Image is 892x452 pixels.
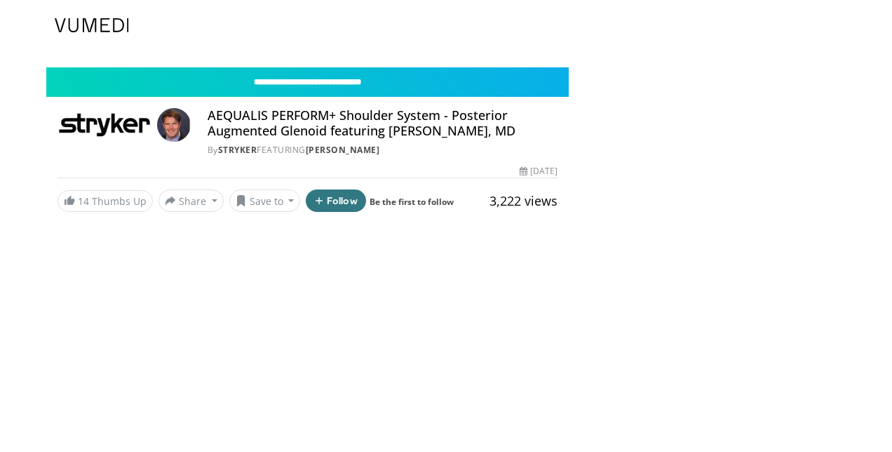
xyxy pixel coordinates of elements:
[218,144,257,156] a: Stryker
[55,18,129,32] img: VuMedi Logo
[158,190,224,212] button: Share
[157,108,191,142] img: Avatar
[229,190,301,212] button: Save to
[208,108,557,138] h4: AEQUALIS PERFORM+ Shoulder System - Posterior Augmented Glenoid featuring [PERSON_NAME], MD
[306,144,380,156] a: [PERSON_NAME]
[306,190,366,212] button: Follow
[208,144,557,157] div: By FEATURING
[489,192,557,209] span: 3,222 views
[58,190,153,212] a: 14 Thumbs Up
[370,196,454,208] a: Be the first to follow
[520,165,557,178] div: [DATE]
[58,108,151,142] img: Stryker
[78,194,89,208] span: 14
